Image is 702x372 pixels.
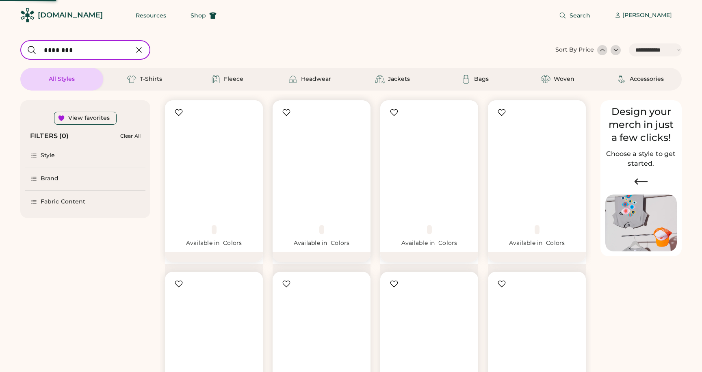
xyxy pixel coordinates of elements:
div: Woven [554,75,574,83]
img: T-Shirts Icon [127,74,136,84]
div: Design your merch in just a few clicks! [605,105,677,144]
img: Fleece Icon [211,74,221,84]
div: FILTERS (0) [30,131,69,141]
img: Bags Icon [461,74,471,84]
img: Accessories Icon [617,74,626,84]
h2: Choose a style to get started. [605,149,677,169]
span: Shop [191,13,206,18]
div: Jackets [388,75,410,83]
img: Jackets Icon [375,74,385,84]
div: [PERSON_NAME] [622,11,672,19]
div: Clear All [120,133,141,139]
div: Available in Colors [277,239,366,247]
div: Sort By Price [555,46,594,54]
div: View favorites [68,114,110,122]
div: Headwear [301,75,331,83]
div: T-Shirts [140,75,162,83]
div: Style [41,151,55,160]
button: Resources [126,7,176,24]
img: Rendered Logo - Screens [20,8,35,22]
img: Image of Lisa Congdon Eye Print on T-Shirt and Hat [605,195,677,252]
div: [DOMAIN_NAME] [38,10,103,20]
img: Woven Icon [541,74,550,84]
div: Accessories [630,75,664,83]
div: All Styles [49,75,75,83]
div: Bags [474,75,489,83]
img: Headwear Icon [288,74,298,84]
div: Available in Colors [493,239,581,247]
div: Fleece [224,75,243,83]
div: Available in Colors [170,239,258,247]
span: Search [570,13,590,18]
button: Shop [181,7,226,24]
button: Search [549,7,600,24]
div: Available in Colors [385,239,473,247]
div: Fabric Content [41,198,85,206]
div: Brand [41,175,59,183]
